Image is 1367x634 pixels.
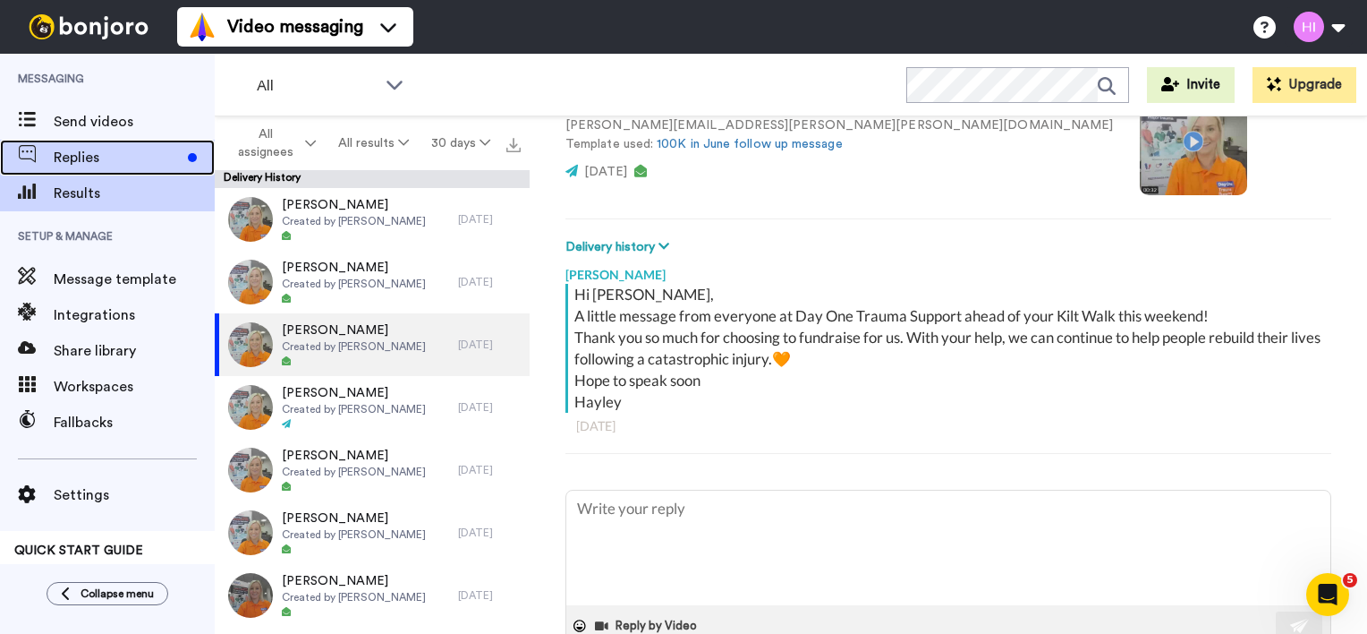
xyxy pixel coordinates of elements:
span: All [257,75,377,97]
img: send-white.svg [1290,619,1310,633]
a: [PERSON_NAME]Created by [PERSON_NAME][DATE] [215,313,530,376]
span: [DATE] [584,166,627,178]
span: [PERSON_NAME] [282,572,426,590]
span: Video messaging [227,14,363,39]
button: All results [327,127,420,159]
button: Export all results that match these filters now. [501,130,526,157]
span: [PERSON_NAME] [282,259,426,277]
img: 8731f170-5710-48e0-8fb1-96e6e7263c97-thumb.jpg [228,260,273,304]
span: Integrations [54,304,215,326]
button: Delivery history [565,237,675,257]
iframe: Intercom live chat [1306,573,1349,616]
span: Send videos [54,111,215,133]
span: Created by [PERSON_NAME] [282,465,426,479]
a: [PERSON_NAME]Created by [PERSON_NAME][DATE] [215,501,530,564]
span: [PERSON_NAME] [282,196,426,214]
span: Replies [54,147,181,168]
div: [DATE] [458,275,521,289]
span: [PERSON_NAME] [282,384,426,402]
span: 5 [1343,573,1357,587]
span: Created by [PERSON_NAME] [282,402,426,416]
span: All assignees [229,125,301,161]
a: [PERSON_NAME]Created by [PERSON_NAME][DATE] [215,251,530,313]
button: Upgrade [1252,67,1356,103]
button: All assignees [218,118,327,168]
span: Created by [PERSON_NAME] [282,339,426,354]
div: [DATE] [458,338,521,352]
span: Created by [PERSON_NAME] [282,277,426,291]
button: 30 days [420,127,501,159]
img: bj-logo-header-white.svg [21,14,156,39]
div: Delivery History [215,170,530,188]
img: 8a96aa32-c541-4f3a-9002-12c9c28912a5-thumb.jpg [228,197,273,242]
span: Created by [PERSON_NAME] [282,527,426,542]
span: Created by [PERSON_NAME] [282,214,426,228]
span: [PERSON_NAME] [282,321,426,339]
div: [DATE] [458,400,521,415]
span: Workspaces [54,376,215,398]
span: [PERSON_NAME] [282,510,426,527]
span: Message template [54,269,215,290]
span: [PERSON_NAME] [282,447,426,465]
img: e6b6d17e-154d-4097-92e6-67b1ddc7e655-thumb.jpg [228,573,273,618]
a: [PERSON_NAME]Created by [PERSON_NAME][DATE] [215,376,530,439]
a: [PERSON_NAME]Created by [PERSON_NAME][DATE] [215,188,530,251]
span: Share library [54,340,215,362]
button: Invite [1147,67,1235,103]
span: Collapse menu [81,587,154,601]
span: Created by [PERSON_NAME] [282,590,426,604]
div: Hi [PERSON_NAME], A little message from everyone at Day One Trauma Support ahead of your Kilt Wal... [574,284,1327,413]
div: [DATE] [576,417,1320,435]
img: 739eb09b-3b8e-4c16-a23d-3738dd74aed1-thumb.jpg [228,322,273,367]
div: [PERSON_NAME] [565,257,1331,284]
img: c1e48898-f21e-4f60-971c-af2e8f68b988-thumb.jpg [228,385,273,430]
div: [DATE] [458,526,521,540]
div: [DATE] [458,463,521,477]
img: a3e3bdc1-d615-48e2-90a6-779d1852e836-thumb.jpg [228,448,273,493]
a: [PERSON_NAME]Created by [PERSON_NAME][DATE] [215,439,530,501]
span: QUICK START GUIDE [14,544,143,557]
a: [PERSON_NAME]Created by [PERSON_NAME][DATE] [215,564,530,627]
button: Collapse menu [47,582,168,605]
p: [PERSON_NAME][EMAIL_ADDRESS][PERSON_NAME][PERSON_NAME][DOMAIN_NAME] Template used: [565,116,1113,154]
a: 100K in June follow up message [657,138,842,150]
img: a5c53525-78b7-460b-8477-59bb0716dbb5-thumb.jpg [228,510,273,555]
div: [DATE] [458,588,521,603]
img: vm-color.svg [188,13,217,41]
span: Results [54,183,215,204]
span: Fallbacks [54,412,215,433]
span: Settings [54,484,215,506]
img: export.svg [506,138,521,152]
div: [DATE] [458,212,521,227]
